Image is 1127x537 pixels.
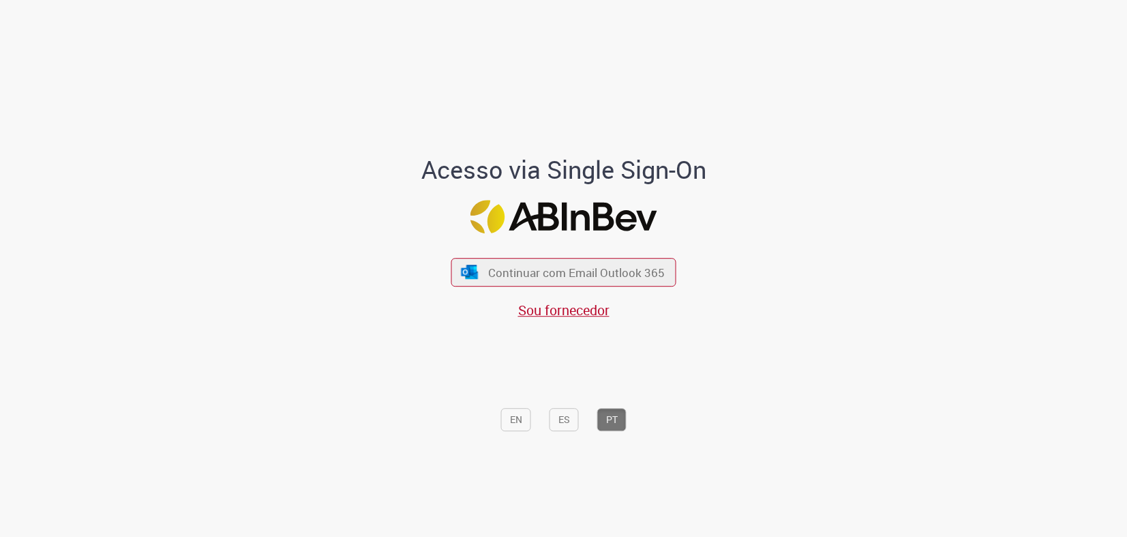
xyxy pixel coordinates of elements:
button: EN [501,408,531,431]
img: Logo ABInBev [470,200,657,233]
button: ES [550,408,579,431]
img: ícone Azure/Microsoft 360 [460,265,479,279]
button: ícone Azure/Microsoft 360 Continuar com Email Outlook 365 [451,259,676,287]
span: Continuar com Email Outlook 365 [488,265,665,280]
button: PT [597,408,627,431]
a: Sou fornecedor [518,301,610,319]
h1: Acesso via Single Sign-On [374,156,753,184]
